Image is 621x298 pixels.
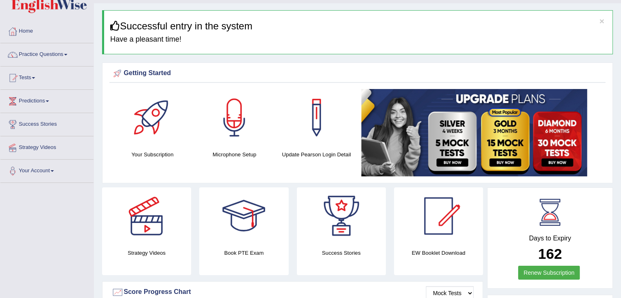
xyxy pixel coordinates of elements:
a: Practice Questions [0,43,93,64]
h4: Days to Expiry [496,235,603,242]
a: Home [0,20,93,40]
h4: Have a pleasant time! [110,36,606,44]
a: Success Stories [0,113,93,133]
a: Tests [0,67,93,87]
h4: Update Pearson Login Detail [280,150,354,159]
h4: Microphone Setup [198,150,272,159]
h4: Book PTE Exam [199,249,288,257]
h4: Strategy Videos [102,249,191,257]
b: 162 [538,246,562,262]
a: Your Account [0,160,93,180]
img: small5.jpg [361,89,587,176]
button: × [599,17,604,25]
h4: Your Subscription [116,150,189,159]
div: Getting Started [111,67,603,80]
a: Strategy Videos [0,136,93,157]
h3: Successful entry in the system [110,21,606,31]
a: Predictions [0,90,93,110]
h4: Success Stories [297,249,386,257]
a: Renew Subscription [518,266,580,280]
h4: EW Booklet Download [394,249,483,257]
